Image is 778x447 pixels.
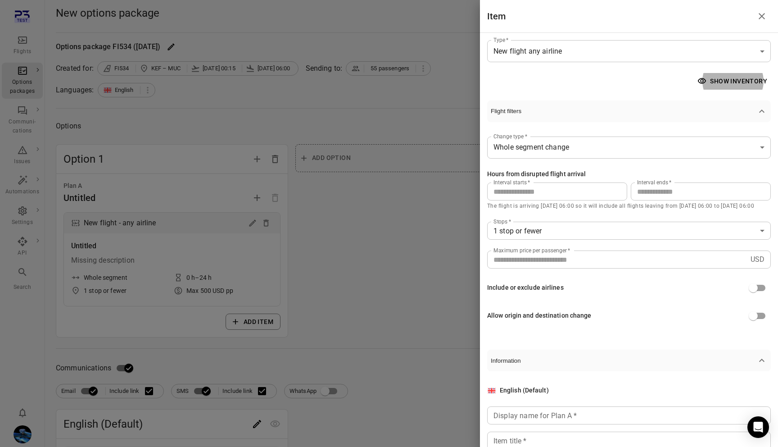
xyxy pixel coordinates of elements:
div: Flight filters [487,122,771,339]
label: Maximum price per passenger [493,246,570,254]
label: Stops [493,218,511,225]
button: Show inventory [696,73,771,90]
span: Flight filters [491,108,756,114]
p: The flight is arriving [DATE] 06:00 so it will include all flights leaving from [DATE] 06:00 to [... [487,202,771,211]
div: Hours from disrupted flight arrival [487,169,586,179]
div: English (Default) [500,386,549,396]
div: Open Intercom Messenger [747,416,769,438]
label: Interval starts [493,178,530,186]
span: New flight any airline [493,46,756,57]
label: Type [493,36,509,44]
button: Flight filters [487,100,771,122]
label: Interval ends [637,178,672,186]
div: Allow origin and destination change [487,311,592,321]
button: Close drawer [753,7,771,25]
p: USD [751,254,764,265]
span: Information [491,357,756,364]
div: 1 stop or fewer [487,222,771,240]
label: Change type [493,132,527,140]
span: Whole segment change [493,142,756,153]
h1: Item [487,9,506,23]
button: Information [487,350,771,371]
div: Include or exclude airlines [487,283,564,293]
